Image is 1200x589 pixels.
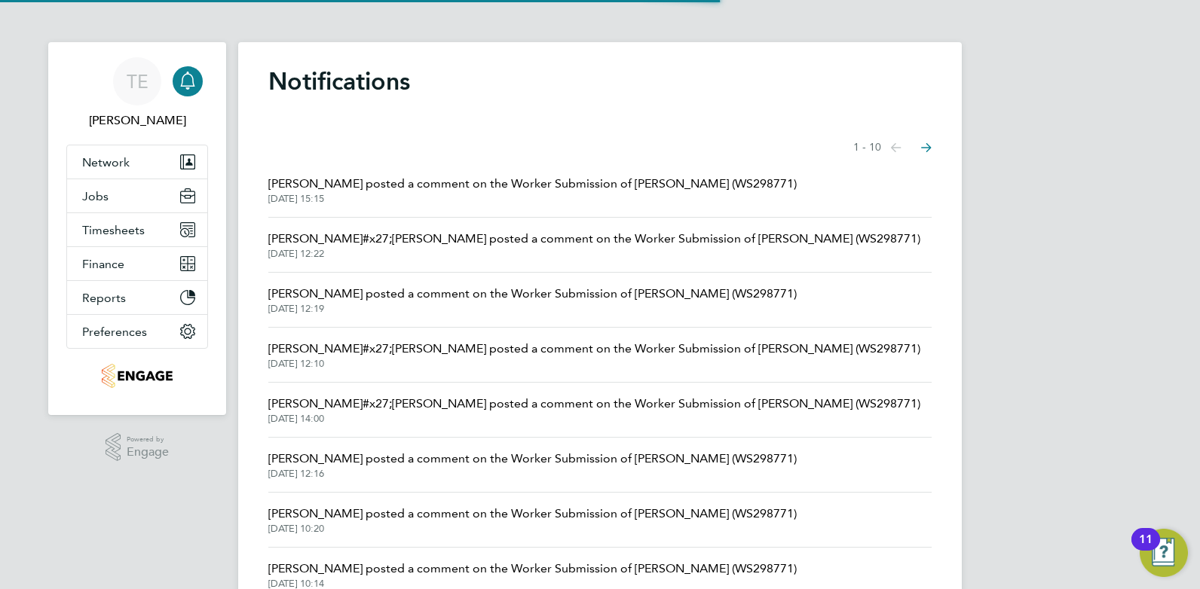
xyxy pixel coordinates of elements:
button: Jobs [67,179,207,212]
h1: Notifications [268,66,932,96]
span: Jobs [82,189,109,203]
span: Network [82,155,130,169]
div: 11 [1139,539,1153,559]
a: [PERSON_NAME]#x27;[PERSON_NAME] posted a comment on the Worker Submission of [PERSON_NAME] (WS298... [268,395,920,425]
a: [PERSON_NAME]#x27;[PERSON_NAME] posted a comment on the Worker Submission of [PERSON_NAME] (WS298... [268,230,920,260]
a: [PERSON_NAME] posted a comment on the Worker Submission of [PERSON_NAME] (WS298771)[DATE] 10:20 [268,505,797,535]
span: Engage [127,446,169,459]
button: Preferences [67,315,207,348]
button: Reports [67,281,207,314]
span: [PERSON_NAME] posted a comment on the Worker Submission of [PERSON_NAME] (WS298771) [268,285,797,303]
span: [PERSON_NAME] posted a comment on the Worker Submission of [PERSON_NAME] (WS298771) [268,505,797,523]
button: Finance [67,247,207,280]
nav: Main navigation [48,42,226,415]
span: Tom Ellis [66,111,208,130]
span: [PERSON_NAME] posted a comment on the Worker Submission of [PERSON_NAME] (WS298771) [268,560,797,578]
a: [PERSON_NAME] posted a comment on the Worker Submission of [PERSON_NAME] (WS298771)[DATE] 12:16 [268,450,797,480]
span: [PERSON_NAME]#x27;[PERSON_NAME] posted a comment on the Worker Submission of [PERSON_NAME] (WS298... [268,230,920,248]
span: TE [127,72,148,91]
button: Timesheets [67,213,207,246]
span: [DATE] 12:19 [268,303,797,315]
span: [PERSON_NAME]#x27;[PERSON_NAME] posted a comment on the Worker Submission of [PERSON_NAME] (WS298... [268,340,920,358]
a: [PERSON_NAME] posted a comment on the Worker Submission of [PERSON_NAME] (WS298771)[DATE] 12:19 [268,285,797,315]
nav: Select page of notifications list [853,133,932,163]
a: Go to home page [66,364,208,388]
a: TE[PERSON_NAME] [66,57,208,130]
span: Powered by [127,433,169,446]
span: Reports [82,291,126,305]
span: [DATE] 14:00 [268,413,920,425]
img: jjfox-logo-retina.png [102,364,172,388]
a: [PERSON_NAME]#x27;[PERSON_NAME] posted a comment on the Worker Submission of [PERSON_NAME] (WS298... [268,340,920,370]
span: Finance [82,257,124,271]
span: [PERSON_NAME] posted a comment on the Worker Submission of [PERSON_NAME] (WS298771) [268,450,797,468]
span: [DATE] 10:20 [268,523,797,535]
a: Powered byEngage [106,433,170,462]
span: [DATE] 15:15 [268,193,797,205]
span: [DATE] 12:16 [268,468,797,480]
span: 1 - 10 [853,140,881,155]
span: [PERSON_NAME]#x27;[PERSON_NAME] posted a comment on the Worker Submission of [PERSON_NAME] (WS298... [268,395,920,413]
button: Network [67,145,207,179]
a: [PERSON_NAME] posted a comment on the Worker Submission of [PERSON_NAME] (WS298771)[DATE] 15:15 [268,175,797,205]
span: [PERSON_NAME] posted a comment on the Worker Submission of [PERSON_NAME] (WS298771) [268,175,797,193]
span: Preferences [82,325,147,339]
span: [DATE] 12:22 [268,248,920,260]
span: [DATE] 12:10 [268,358,920,370]
span: Timesheets [82,223,145,237]
button: Open Resource Center, 11 new notifications [1140,529,1188,577]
